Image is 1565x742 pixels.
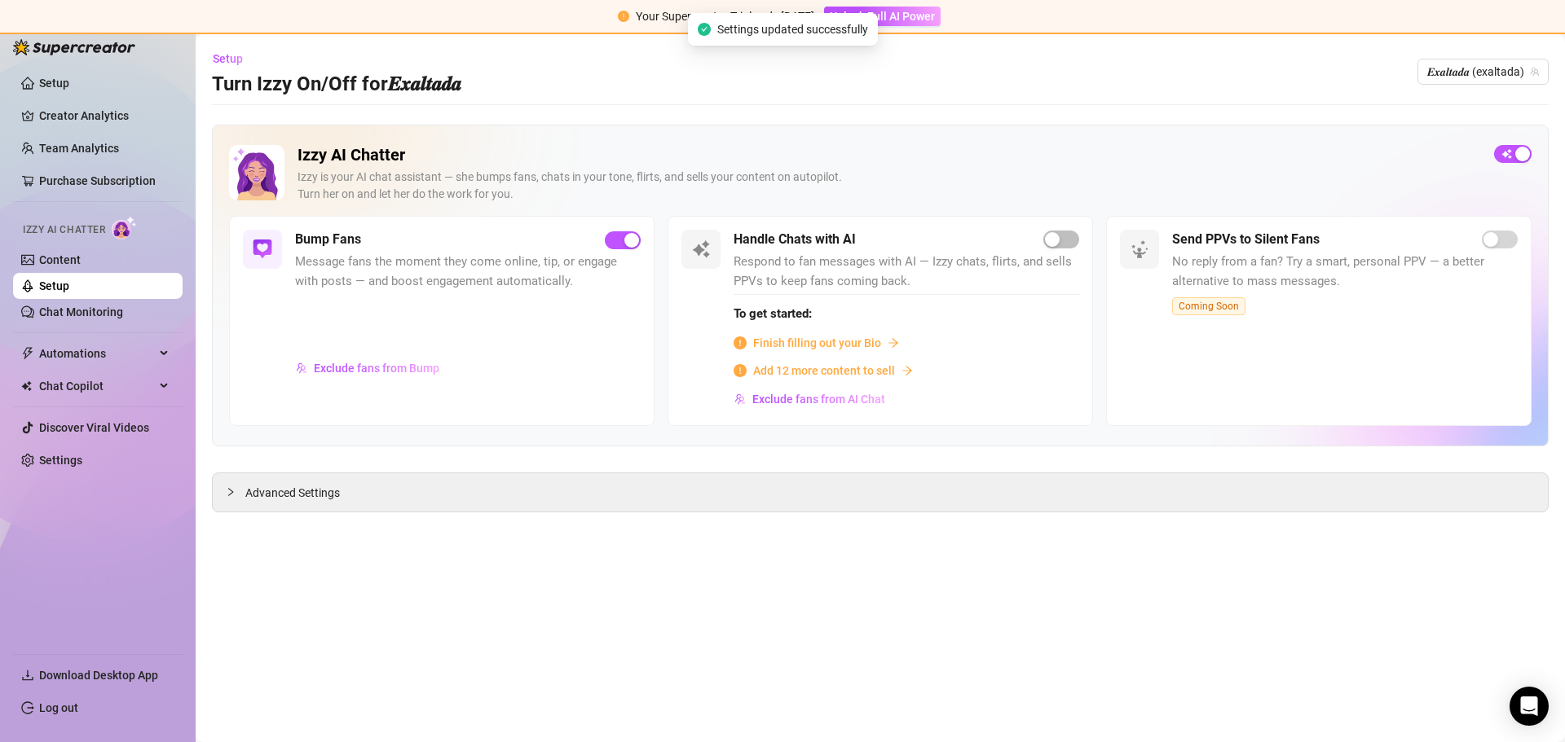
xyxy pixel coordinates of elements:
[734,336,747,349] span: info-circle
[39,279,69,292] a: Setup
[21,669,34,682] span: download
[298,169,1481,203] div: Izzy is your AI chat assistant — she bumps fans, chats in your tone, flirts, and sells your conte...
[112,216,137,239] img: AI Chatter
[1172,252,1518,291] span: No reply from a fan? Try a smart, personal PPV — a better alternative to mass messages.
[734,252,1079,291] span: Respond to fan messages with AI — Izzy chats, flirts, and sells PPVs to keep fans coming back.
[1510,687,1549,726] div: Open Intercom Messenger
[39,701,78,714] a: Log out
[21,347,34,360] span: thunderbolt
[39,253,81,266] a: Content
[226,483,245,501] div: collapsed
[212,72,461,98] h3: Turn Izzy On/Off for 𝑬𝒙𝒂𝒍𝒕𝒂𝒅𝒂
[618,11,629,22] span: exclamation-circle
[753,362,895,380] span: Add 12 more content to sell
[830,10,935,23] span: Unlock Full AI Power
[39,340,155,367] span: Automations
[753,334,881,352] span: Finish filling out your Bio
[39,142,119,155] a: Team Analytics
[296,362,307,374] img: svg%3e
[1172,230,1320,249] h5: Send PPVs to Silent Fans
[21,380,32,392] img: Chat Copilot
[734,364,747,377] span: info-circle
[295,230,361,249] h5: Bump Fans
[295,252,641,291] span: Message fans the moment they come online, tip, or engage with posts — and boost engagement automa...
[226,487,236,497] span: collapsed
[314,362,439,375] span: Exclude fans from Bump
[691,239,711,259] img: svg%3e
[245,484,340,502] span: Advanced Settings
[39,103,170,129] a: Creator Analytics
[212,46,256,72] button: Setup
[1530,67,1540,77] span: team
[824,10,941,23] a: Unlock Full AI Power
[13,39,135,55] img: logo-BBDzfeDw.svg
[717,20,868,38] span: Settings updated successfully
[39,421,149,434] a: Discover Viral Videos
[1427,59,1539,84] span: 𝑬𝒙𝒂𝒍𝒕𝒂𝒅𝒂 (exaltada)
[39,454,82,467] a: Settings
[39,373,155,399] span: Chat Copilot
[39,305,123,318] a: Chat Monitoring
[39,669,158,682] span: Download Desktop App
[636,10,818,23] span: Your Supercreator Trial ends [DATE].
[253,239,272,259] img: svg%3e
[229,145,284,200] img: Izzy AI Chatter
[1172,297,1245,315] span: Coming Soon
[734,393,746,405] img: svg%3e
[39,168,170,194] a: Purchase Subscription
[1130,239,1149,259] img: svg%3e
[295,355,440,381] button: Exclude fans from Bump
[888,337,899,349] span: arrow-right
[698,23,711,36] span: check-circle
[213,52,243,65] span: Setup
[23,222,105,238] span: Izzy AI Chatter
[734,306,812,321] strong: To get started:
[824,7,941,26] button: Unlock Full AI Power
[902,365,913,376] span: arrow-right
[39,77,69,90] a: Setup
[298,145,1481,165] h2: Izzy AI Chatter
[734,386,886,412] button: Exclude fans from AI Chat
[734,230,856,249] h5: Handle Chats with AI
[752,393,885,406] span: Exclude fans from AI Chat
